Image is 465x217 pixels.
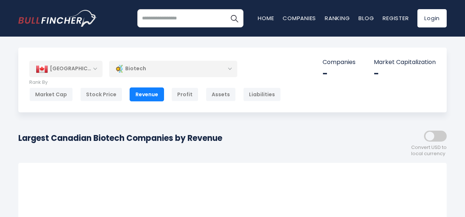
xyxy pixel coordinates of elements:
div: Liabilities [243,87,281,101]
p: Rank By [29,79,281,86]
a: Register [383,14,409,22]
a: Ranking [325,14,350,22]
div: - [323,68,356,79]
a: Login [417,9,447,27]
button: Search [225,9,243,27]
a: Go to homepage [18,10,97,27]
span: Convert USD to local currency [411,145,447,157]
div: Market Cap [29,87,73,101]
p: Market Capitalization [374,59,436,66]
div: [GEOGRAPHIC_DATA] [29,61,103,77]
a: Blog [358,14,374,22]
img: bullfincher logo [18,10,97,27]
div: Stock Price [80,87,122,101]
div: Biotech [109,60,237,77]
h1: Largest Canadian Biotech Companies by Revenue [18,132,222,144]
div: Profit [171,87,198,101]
div: Assets [206,87,236,101]
a: Home [258,14,274,22]
p: Companies [323,59,356,66]
a: Companies [283,14,316,22]
div: Revenue [130,87,164,101]
div: - [374,68,436,79]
